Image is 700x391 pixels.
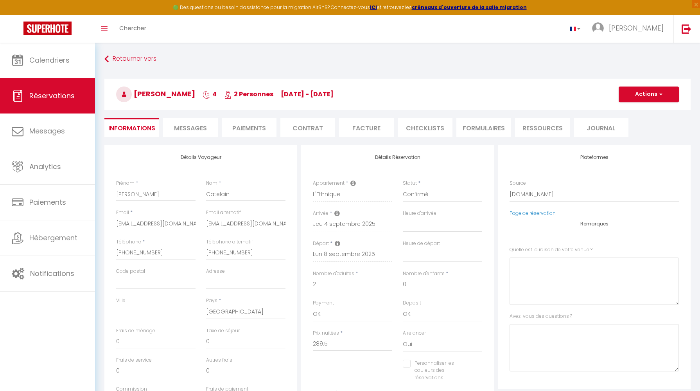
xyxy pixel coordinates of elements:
[339,118,394,137] li: Facture
[104,118,159,137] li: Informations
[119,24,146,32] span: Chercher
[456,118,511,137] li: FORMULAIRES
[510,155,679,160] h4: Plateformes
[29,233,77,243] span: Hébergement
[116,268,145,275] label: Code postal
[313,330,339,337] label: Prix nuitées
[116,180,135,187] label: Prénom
[203,90,217,99] span: 4
[412,4,527,11] a: créneaux d'ouverture de la salle migration
[403,240,440,247] label: Heure de départ
[411,360,472,382] label: Personnaliser les couleurs des réservations
[116,327,155,335] label: Frais de ménage
[313,270,354,277] label: Nombre d'adultes
[116,209,129,216] label: Email
[206,180,217,187] label: Nom
[206,357,232,364] label: Autres frais
[403,180,417,187] label: Statut
[113,15,152,43] a: Chercher
[116,357,152,364] label: Frais de service
[29,197,66,207] span: Paiements
[510,246,592,254] label: Quelle est la raison de votre venue ?
[206,238,253,246] label: Téléphone alternatif
[510,313,572,320] label: Avez-vous des questions ?
[398,118,452,137] li: CHECKLISTS
[29,55,70,65] span: Calendriers
[206,327,240,335] label: Taxe de séjour
[6,3,30,27] button: Ouvrir le widget de chat LiveChat
[619,86,679,102] button: Actions
[510,210,556,216] a: Page de réservation
[313,180,345,187] label: Appartement
[206,268,225,275] label: Adresse
[116,89,195,99] span: [PERSON_NAME]
[510,180,526,187] label: Source
[515,118,570,137] li: Ressources
[586,15,673,43] a: ... [PERSON_NAME]
[29,91,75,101] span: Réservations
[206,209,241,216] label: Email alternatif
[609,23,664,33] span: [PERSON_NAME]
[370,4,377,11] a: ICI
[403,270,445,277] label: Nombre d'enfants
[224,90,273,99] span: 2 Personnes
[30,268,74,278] span: Notifications
[313,240,329,247] label: Départ
[403,330,426,337] label: A relancer
[206,297,217,305] label: Pays
[403,210,436,217] label: Heure d'arrivée
[280,118,335,137] li: Contrat
[682,24,691,34] img: logout
[116,155,285,160] h4: Détails Voyageur
[116,297,126,305] label: Ville
[313,155,482,160] h4: Détails Réservation
[574,118,628,137] li: Journal
[510,221,679,227] h4: Remarques
[313,299,334,307] label: Payment
[222,118,276,137] li: Paiements
[116,238,141,246] label: Téléphone
[281,90,334,99] span: [DATE] - [DATE]
[592,22,604,34] img: ...
[104,52,691,66] a: Retourner vers
[403,299,421,307] label: Deposit
[29,126,65,136] span: Messages
[29,162,61,171] span: Analytics
[23,22,72,35] img: Super Booking
[313,210,328,217] label: Arrivée
[174,124,207,133] span: Messages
